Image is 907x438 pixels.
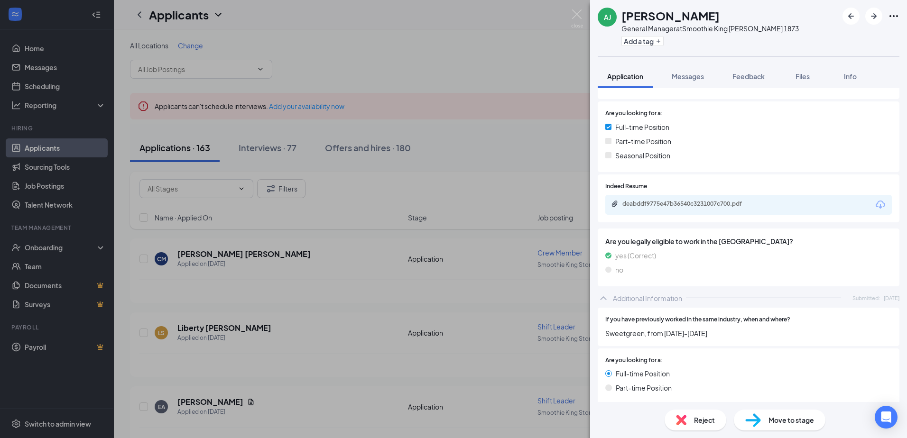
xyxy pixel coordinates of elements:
[605,356,663,365] span: Are you looking for a:
[842,8,860,25] button: ArrowLeftNew
[615,265,623,275] span: no
[605,109,663,118] span: Are you looking for a:
[694,415,715,425] span: Reject
[621,36,664,46] button: PlusAdd a tag
[621,8,720,24] h1: [PERSON_NAME]
[732,72,765,81] span: Feedback
[611,200,765,209] a: Paperclipdeabddf9775e47b36540c3231007c700.pdf
[605,328,892,338] span: Sweetgreen, from [DATE]-[DATE]
[615,150,670,161] span: Seasonal Position
[796,72,810,81] span: Files
[768,415,814,425] span: Move to stage
[615,250,656,261] span: yes (Correct)
[615,122,669,132] span: Full-time Position
[598,292,609,304] svg: ChevronUp
[845,10,857,22] svg: ArrowLeftNew
[621,24,799,33] div: General Manager at Smoothie King [PERSON_NAME] 1873
[844,72,857,81] span: Info
[605,182,647,191] span: Indeed Resume
[868,10,879,22] svg: ArrowRight
[865,8,882,25] button: ArrowRight
[852,294,880,302] span: Submitted:
[615,136,671,146] span: Part-time Position
[611,200,619,208] svg: Paperclip
[875,406,898,429] div: Open Intercom Messenger
[605,315,790,324] span: If you have previously worked in the same industry, when and where?
[672,72,704,81] span: Messages
[616,383,672,393] span: Part-time Position
[613,293,682,303] div: Additional Information
[607,72,643,81] span: Application
[616,368,670,379] span: Full-time Position
[656,38,661,44] svg: Plus
[622,200,755,208] div: deabddf9775e47b36540c3231007c700.pdf
[604,12,611,22] div: AJ
[888,10,899,22] svg: Ellipses
[884,294,899,302] span: [DATE]
[875,199,886,210] svg: Download
[605,236,892,246] span: Are you legally eligible to work in the [GEOGRAPHIC_DATA]?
